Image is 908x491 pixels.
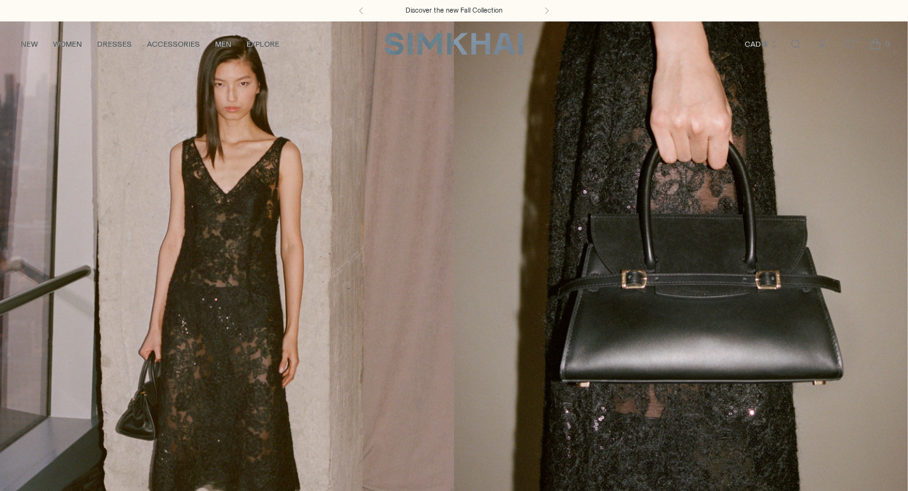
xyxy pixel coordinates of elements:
a: ACCESSORIES [147,30,200,58]
a: SIMKHAI [385,32,523,56]
a: MEN [215,30,231,58]
a: WOMEN [53,30,82,58]
a: EXPLORE [247,30,279,58]
button: CAD $ [745,30,779,58]
a: Discover the new Fall Collection [405,6,503,16]
a: Wishlist [836,32,861,57]
span: 0 [882,38,893,49]
a: Open search modal [783,32,808,57]
a: DRESSES [97,30,132,58]
a: NEW [21,30,38,58]
a: Open cart modal [863,32,888,57]
a: Go to the account page [810,32,835,57]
